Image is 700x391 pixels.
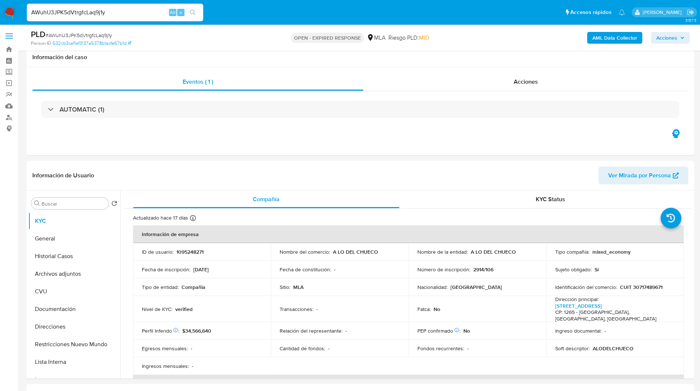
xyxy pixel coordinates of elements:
[280,327,342,334] p: Relación del representante :
[185,7,200,18] button: search-icon
[417,345,464,352] p: Fondos recurrentes :
[182,284,205,290] p: Compañia
[28,247,120,265] button: Historial Casos
[170,9,176,16] span: Alt
[471,249,516,255] p: A LO DEL CHUECO
[419,33,429,42] span: MID
[555,327,602,334] p: Ingreso documental :
[328,345,330,352] p: -
[595,266,599,273] p: Sí
[31,28,46,40] b: PLD
[555,284,617,290] p: Identificación del comercio :
[142,345,188,352] p: Egresos mensuales :
[28,318,120,336] button: Direcciones
[42,200,105,207] input: Buscar
[28,353,120,371] button: Lista Interna
[656,32,677,44] span: Acciones
[643,9,684,16] p: matiasagustin.white@mercadolibre.com
[111,200,117,209] button: Volver al orden por defecto
[46,32,112,39] span: # AWuhU3JPK5dVtrgfcLaq9j1y
[619,9,625,15] a: Notificaciones
[280,345,325,352] p: Cantidad de fondos :
[183,77,213,86] span: Eventos ( 1 )
[142,284,179,290] p: Tipo de entidad :
[555,249,589,255] p: Tipo compañía :
[253,195,280,203] span: Compañía
[53,40,131,47] a: 532cb3caf1ef3137a5378b1acfe67b1d
[175,306,193,312] p: verified
[463,327,470,334] p: No
[293,284,304,290] p: MLA
[28,300,120,318] button: Documentación
[417,249,468,255] p: Nombre de la entidad :
[417,266,470,273] p: Número de inscripción :
[193,266,209,273] p: [DATE]
[192,363,193,369] p: -
[133,214,188,221] p: Actualizado hace 17 días
[514,77,538,86] span: Acciones
[280,266,331,273] p: Fecha de constitución :
[32,172,94,179] h1: Información de Usuario
[473,266,493,273] p: 2914/106
[28,230,120,247] button: General
[142,249,173,255] p: ID de usuario :
[417,327,460,334] p: PEP confirmado :
[60,105,104,113] h3: AUTOMATIC (1)
[593,345,633,352] p: ALODELCHUECO
[316,306,318,312] p: -
[28,336,120,353] button: Restricciones Nuevo Mundo
[142,363,189,369] p: Ingresos mensuales :
[32,54,688,61] h1: Información del caso
[182,327,211,334] span: $34,566,640
[34,200,40,206] button: Buscar
[280,306,313,312] p: Transacciones :
[450,284,502,290] p: [GEOGRAPHIC_DATA]
[133,225,684,243] th: Información de empresa
[620,284,663,290] p: CUIT 30717489671
[28,212,120,230] button: KYC
[28,265,120,283] button: Archivos adjuntos
[280,284,290,290] p: Sitio :
[31,40,51,47] b: Person ID
[434,306,440,312] p: No
[555,266,592,273] p: Sujeto obligado :
[604,327,606,334] p: -
[570,8,611,16] span: Accesos rápidos
[41,101,679,118] div: AUTOMATIC (1)
[608,167,671,184] span: Ver Mirada por Persona
[687,8,694,16] a: Salir
[280,249,330,255] p: Nombre del comercio :
[555,296,599,303] p: Dirección principal :
[176,249,204,255] p: 1095248271
[142,306,172,312] p: Nivel de KYC :
[334,266,335,273] p: -
[291,33,364,43] p: OPEN - EXPIRED RESPONSE
[555,309,672,322] h4: CP: 1265 - [GEOGRAPHIC_DATA], [GEOGRAPHIC_DATA], [GEOGRAPHIC_DATA]
[555,345,590,352] p: Soft descriptor :
[417,284,448,290] p: Nacionalidad :
[28,283,120,300] button: CVU
[333,249,378,255] p: A LO DEL CHUECO
[599,167,688,184] button: Ver Mirada por Persona
[417,306,431,312] p: Fatca :
[367,34,385,42] div: MLA
[28,371,120,388] button: Items
[592,249,631,255] p: mixed_economy
[555,302,602,309] a: [STREET_ADDRESS]
[27,8,203,17] input: Buscar usuario o caso...
[587,32,642,44] button: AML Data Collector
[651,32,690,44] button: Acciones
[388,34,429,42] span: Riesgo PLD:
[592,32,637,44] b: AML Data Collector
[467,345,469,352] p: -
[142,327,179,334] p: Perfil Inferido :
[142,266,190,273] p: Fecha de inscripción :
[180,9,182,16] span: s
[345,327,347,334] p: -
[191,345,192,352] p: -
[536,195,565,203] span: KYC Status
